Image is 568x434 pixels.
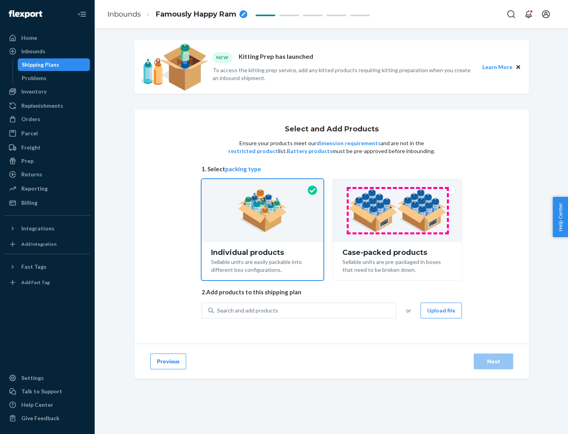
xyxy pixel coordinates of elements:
div: Returns [21,170,42,178]
div: Parcel [21,129,38,137]
span: 2. Add products to this shipping plan [202,288,462,296]
div: Prep [21,157,34,165]
div: Shipping Plans [22,61,59,69]
div: Orders [21,115,40,123]
div: Reporting [21,185,48,193]
img: case-pack.59cecea509d18c883b923b81aeac6d0b.png [348,189,447,232]
button: packing type [225,165,261,173]
div: Add Integration [21,241,56,247]
div: Home [21,34,37,42]
div: Settings [21,374,44,382]
div: Fast Tags [21,263,47,271]
ol: breadcrumbs [101,3,254,26]
span: 1. Select [202,165,462,173]
span: Famously Happy Ram [156,9,236,20]
button: Close [514,63,523,71]
span: or [406,307,411,314]
button: Help Center [553,197,568,237]
p: Ensure your products meet our and are not in the list. must be pre-approved before inbounding. [228,139,436,155]
div: Billing [21,199,37,207]
div: NEW [213,52,232,63]
div: Integrations [21,224,54,232]
div: Freight [21,144,41,152]
p: To access the kitting prep service, add any kitted products requiring kitting preparation when yo... [213,66,475,82]
button: Fast Tags [5,260,90,273]
img: individual-pack.facf35554cb0f1810c75b2bd6df2d64e.png [238,189,287,232]
a: Add Integration [5,238,90,251]
div: Replenishments [21,102,63,110]
a: Home [5,32,90,44]
button: Integrations [5,222,90,235]
button: Open Search Box [503,6,519,22]
button: restricted product [228,147,278,155]
a: Help Center [5,398,90,411]
div: Individual products [211,249,314,256]
button: Previous [150,354,186,369]
a: Shipping Plans [18,58,90,71]
button: Next [474,354,513,369]
a: Talk to Support [5,385,90,398]
img: Flexport logo [9,10,42,18]
button: Learn More [482,63,512,71]
a: Billing [5,196,90,209]
a: Inventory [5,85,90,98]
a: Freight [5,141,90,154]
div: Next [480,357,506,365]
button: Give Feedback [5,412,90,425]
a: Settings [5,372,90,384]
a: Returns [5,168,90,181]
a: Replenishments [5,99,90,112]
button: Open account menu [538,6,554,22]
div: Inbounds [21,47,45,55]
a: Problems [18,72,90,84]
button: Close Navigation [74,6,90,22]
div: Help Center [21,401,53,409]
div: Sellable units are easily packable into different box configurations. [211,256,314,274]
a: Prep [5,155,90,167]
div: Problems [22,74,47,82]
div: Inventory [21,88,47,95]
a: Reporting [5,182,90,195]
div: Talk to Support [21,387,62,395]
div: Add Fast Tag [21,279,50,286]
div: Search and add products [217,307,278,314]
div: Sellable units are pre-packaged in boxes that need to be broken down. [342,256,452,274]
h1: Select and Add Products [285,125,379,133]
button: Upload file [420,303,462,318]
a: Add Fast Tag [5,276,90,289]
a: Orders [5,113,90,125]
a: Inbounds [5,45,90,58]
a: Parcel [5,127,90,140]
div: Case-packed products [342,249,452,256]
button: Battery products [287,147,333,155]
p: Kitting Prep has launched [239,52,313,63]
button: Open notifications [521,6,536,22]
button: dimension requirements [316,139,381,147]
a: Inbounds [107,10,141,19]
div: Give Feedback [21,414,60,422]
